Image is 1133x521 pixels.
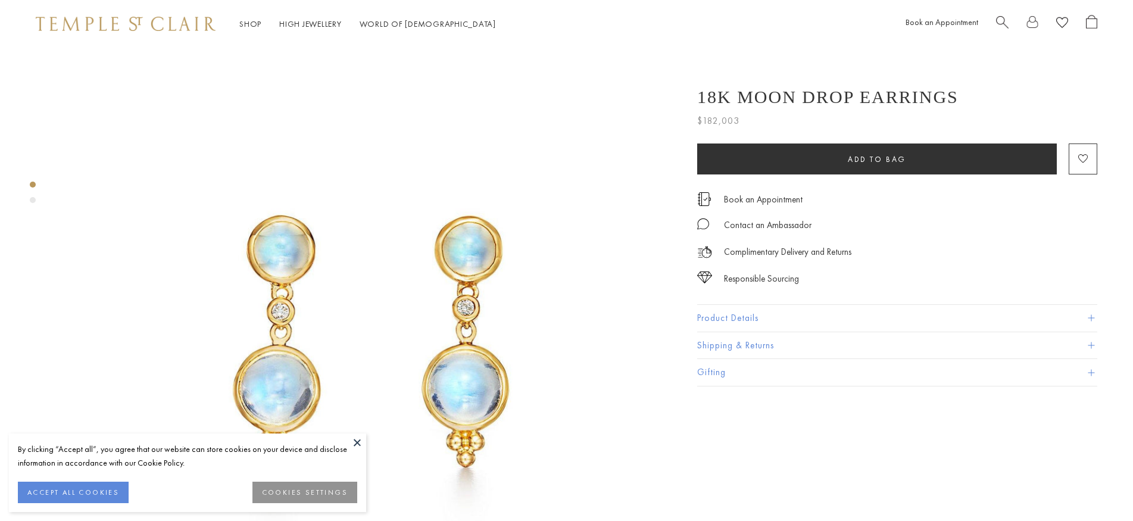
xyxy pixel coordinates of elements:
[36,17,216,31] img: Temple St. Clair
[724,272,799,286] div: Responsible Sourcing
[697,245,712,260] img: icon_delivery.svg
[697,87,959,107] h1: 18K Moon Drop Earrings
[848,154,906,164] span: Add to bag
[252,482,357,503] button: COOKIES SETTINGS
[697,113,739,129] span: $182,003
[279,18,342,29] a: High JewelleryHigh Jewellery
[906,17,978,27] a: Book an Appointment
[360,18,496,29] a: World of [DEMOGRAPHIC_DATA]World of [DEMOGRAPHIC_DATA]
[697,218,709,230] img: MessageIcon-01_2.svg
[1056,15,1068,33] a: View Wishlist
[724,218,811,233] div: Contact an Ambassador
[239,18,261,29] a: ShopShop
[30,179,36,213] div: Product gallery navigation
[1073,465,1121,509] iframe: Gorgias live chat messenger
[724,193,803,206] a: Book an Appointment
[18,482,129,503] button: ACCEPT ALL COOKIES
[697,359,1097,386] button: Gifting
[697,272,712,283] img: icon_sourcing.svg
[18,442,357,470] div: By clicking “Accept all”, you agree that our website can store cookies on your device and disclos...
[724,245,851,260] p: Complimentary Delivery and Returns
[1086,15,1097,33] a: Open Shopping Bag
[239,17,496,32] nav: Main navigation
[697,332,1097,359] button: Shipping & Returns
[697,143,1057,174] button: Add to bag
[996,15,1009,33] a: Search
[697,192,711,206] img: icon_appointment.svg
[697,305,1097,332] button: Product Details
